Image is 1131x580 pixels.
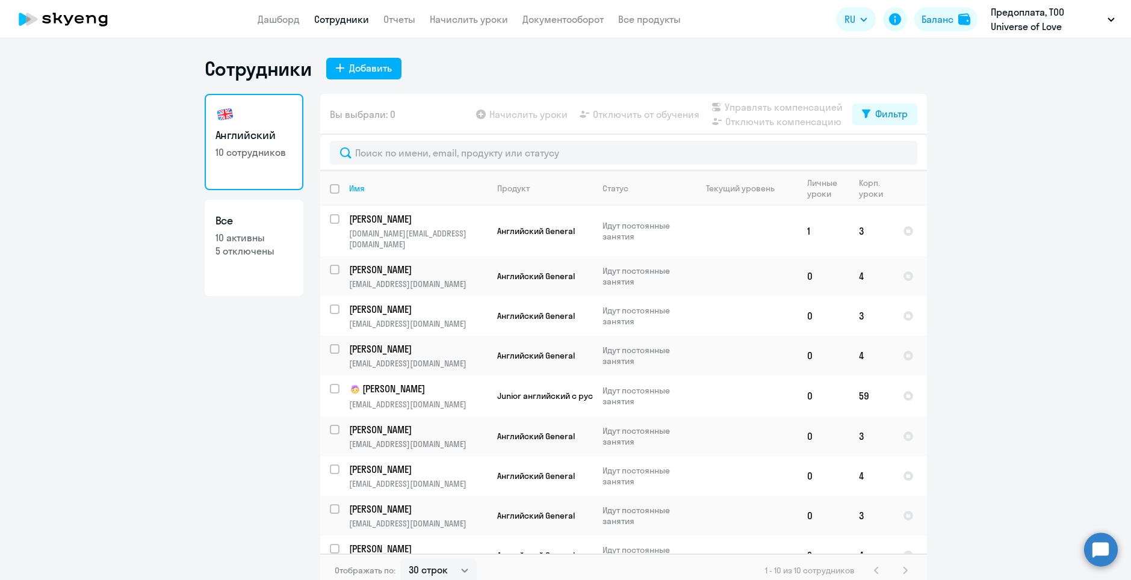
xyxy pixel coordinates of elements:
[215,146,293,159] p: 10 сотрудников
[349,212,485,226] p: [PERSON_NAME]
[205,57,312,81] h1: Сотрудники
[349,382,485,396] p: [PERSON_NAME]
[497,271,575,282] span: Английский General
[349,383,361,395] img: child
[798,456,849,496] td: 0
[349,502,485,516] p: [PERSON_NAME]
[215,244,293,258] p: 5 отключены
[349,463,487,476] a: [PERSON_NAME]
[849,336,893,375] td: 4
[349,358,487,369] p: [EMAIL_ADDRESS][DOMAIN_NAME]
[215,213,293,229] h3: Все
[852,103,917,125] button: Фильтр
[922,12,953,26] div: Баланс
[497,350,575,361] span: Английский General
[383,13,415,25] a: Отчеты
[603,385,685,407] p: Идут постоянные занятия
[603,183,685,194] div: Статус
[706,183,775,194] div: Текущий уровень
[349,303,487,316] a: [PERSON_NAME]
[849,416,893,456] td: 3
[215,105,235,124] img: english
[330,141,917,165] input: Поиск по имени, email, продукту или статусу
[798,375,849,416] td: 0
[844,12,855,26] span: RU
[807,177,849,199] div: Личные уроки
[497,470,575,481] span: Английский General
[349,502,487,516] a: [PERSON_NAME]
[349,183,487,194] div: Имя
[349,279,487,289] p: [EMAIL_ADDRESS][DOMAIN_NAME]
[215,128,293,143] h3: Английский
[349,463,485,476] p: [PERSON_NAME]
[798,256,849,296] td: 0
[958,13,970,25] img: balance
[849,206,893,256] td: 3
[497,226,575,236] span: Английский General
[335,565,395,576] span: Отображать по:
[991,5,1103,34] p: Предоплата, ТОО Universe of Love (Универсе оф лове)
[618,13,681,25] a: Все продукты
[349,423,487,436] a: [PERSON_NAME]
[603,425,685,447] p: Идут постоянные занятия
[349,212,487,226] a: [PERSON_NAME]
[849,256,893,296] td: 4
[603,220,685,242] p: Идут постоянные занятия
[349,228,487,250] p: [DOMAIN_NAME][EMAIL_ADDRESS][DOMAIN_NAME]
[522,13,604,25] a: Документооборот
[807,177,838,199] div: Личные уроки
[349,303,485,316] p: [PERSON_NAME]
[430,13,508,25] a: Начислить уроки
[798,206,849,256] td: 1
[603,183,628,194] div: Статус
[349,478,487,489] p: [EMAIL_ADDRESS][DOMAIN_NAME]
[349,439,487,449] p: [EMAIL_ADDRESS][DOMAIN_NAME]
[497,183,530,194] div: Продукт
[497,183,592,194] div: Продукт
[765,565,855,576] span: 1 - 10 из 10 сотрудников
[603,545,685,566] p: Идут постоянные занятия
[349,318,487,329] p: [EMAIL_ADDRESS][DOMAIN_NAME]
[695,183,797,194] div: Текущий уровень
[349,518,487,529] p: [EMAIL_ADDRESS][DOMAIN_NAME]
[349,399,487,410] p: [EMAIL_ADDRESS][DOMAIN_NAME]
[330,107,395,122] span: Вы выбрали: 0
[205,94,303,190] a: Английский10 сотрудников
[497,550,575,561] span: Английский General
[497,431,575,442] span: Английский General
[798,535,849,575] td: 2
[349,542,485,555] p: [PERSON_NAME]
[849,535,893,575] td: 4
[849,456,893,496] td: 4
[849,496,893,535] td: 3
[836,7,876,31] button: RU
[349,61,392,75] div: Добавить
[497,510,575,521] span: Английский General
[603,305,685,327] p: Идут постоянные занятия
[349,342,485,356] p: [PERSON_NAME]
[603,265,685,287] p: Идут постоянные занятия
[349,263,485,276] p: [PERSON_NAME]
[859,177,883,199] div: Корп. уроки
[985,5,1121,34] button: Предоплата, ТОО Universe of Love (Универсе оф лове)
[497,310,575,321] span: Английский General
[314,13,369,25] a: Сотрудники
[849,375,893,416] td: 59
[798,496,849,535] td: 0
[349,183,365,194] div: Имя
[205,200,303,296] a: Все10 активны5 отключены
[349,263,487,276] a: [PERSON_NAME]
[914,7,978,31] button: Балансbalance
[349,342,487,356] a: [PERSON_NAME]
[258,13,300,25] a: Дашборд
[215,231,293,244] p: 10 активны
[859,177,893,199] div: Корп. уроки
[497,390,724,401] span: Junior английский с русскоговорящим преподавателем
[349,382,487,396] a: child[PERSON_NAME]
[326,58,401,79] button: Добавить
[798,336,849,375] td: 0
[875,106,908,121] div: Фильтр
[349,542,487,555] a: [PERSON_NAME]
[798,296,849,336] td: 0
